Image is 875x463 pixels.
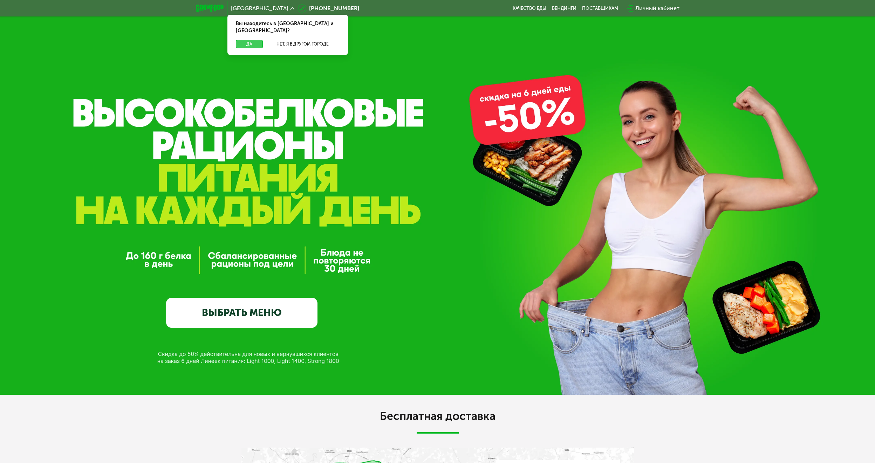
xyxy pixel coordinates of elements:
div: поставщикам [582,6,618,11]
div: Личный кабинет [635,4,679,13]
span: [GEOGRAPHIC_DATA] [231,6,288,11]
a: ВЫБРАТЬ МЕНЮ [166,298,317,328]
a: [PHONE_NUMBER] [298,4,359,13]
button: Да [236,40,263,48]
h2: Бесплатная доставка [241,409,634,423]
a: Качество еды [513,6,546,11]
div: Вы находитесь в [GEOGRAPHIC_DATA] и [GEOGRAPHIC_DATA]? [227,15,348,40]
button: Нет, я в другом городе [266,40,340,48]
a: Вендинги [552,6,576,11]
